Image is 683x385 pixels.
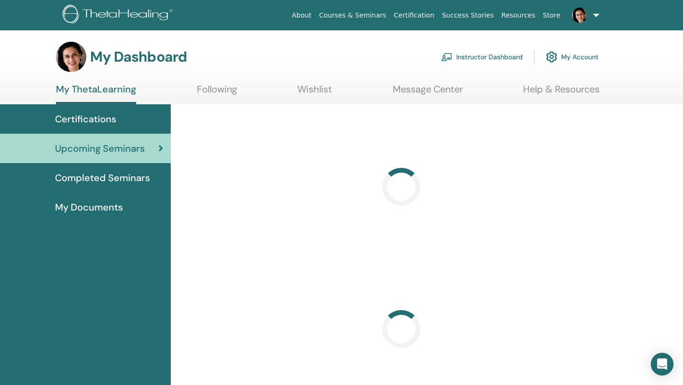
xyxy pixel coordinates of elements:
[393,83,463,102] a: Message Center
[523,83,600,102] a: Help & Resources
[197,83,237,102] a: Following
[55,171,150,185] span: Completed Seminars
[546,49,557,65] img: cog.svg
[572,8,587,23] img: default.jpg
[55,200,123,214] span: My Documents
[390,7,438,24] a: Certification
[651,353,674,376] div: Open Intercom Messenger
[539,7,564,24] a: Store
[56,42,86,72] img: default.jpg
[546,46,599,67] a: My Account
[297,83,332,102] a: Wishlist
[56,83,136,104] a: My ThetaLearning
[441,46,523,67] a: Instructor Dashboard
[288,7,315,24] a: About
[498,7,539,24] a: Resources
[90,48,187,65] h3: My Dashboard
[55,112,116,126] span: Certifications
[63,5,176,26] img: logo.png
[315,7,390,24] a: Courses & Seminars
[441,53,452,61] img: chalkboard-teacher.svg
[438,7,498,24] a: Success Stories
[55,141,145,156] span: Upcoming Seminars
